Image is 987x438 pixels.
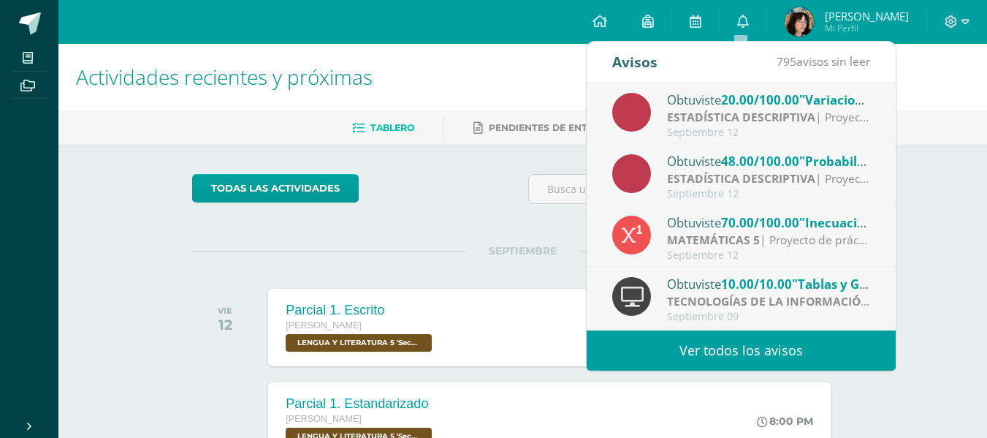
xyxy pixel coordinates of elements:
div: Obtuviste en [667,151,870,170]
span: 70.00/100.00 [721,214,799,231]
a: todas las Actividades [192,174,359,203]
div: 12 [218,316,232,333]
div: | Proyecto de práctica [667,170,870,187]
span: "Inecuaciones" [799,214,891,231]
span: [PERSON_NAME] [825,9,909,23]
span: 20.00/100.00 [721,91,799,108]
span: avisos sin leer [777,53,870,69]
span: 48.00/100.00 [721,153,799,170]
div: Septiembre 12 [667,188,870,200]
input: Busca una actividad próxima aquí... [529,175,853,203]
a: Ver todos los avisos [587,331,896,371]
strong: ESTADÍSTICA DESCRIPTIVA [667,109,815,125]
a: Pendientes de entrega [473,116,614,140]
span: [PERSON_NAME] [286,414,362,424]
span: Mi Perfil [825,22,909,34]
div: | Proyecto de práctica [667,109,870,126]
img: b6ef4143df946817bdea5984daee0ff1.png [785,7,814,37]
strong: ESTADÍSTICA DESCRIPTIVA [667,170,815,186]
span: LENGUA Y LITERATURA 5 'Sección B' [286,334,432,352]
div: Septiembre 09 [667,311,870,323]
span: "Probabilidades compuestas" [799,153,979,170]
div: Parcial 1. Escrito [286,303,435,318]
div: | Proyectos de Dominio [667,293,870,310]
span: Pendientes de entrega [489,122,614,133]
div: Obtuviste en [667,90,870,109]
div: Obtuviste en [667,274,870,293]
span: 10.00/10.00 [721,276,792,292]
span: 795 [777,53,796,69]
div: Septiembre 12 [667,127,870,139]
span: Tablero [370,122,414,133]
div: Parcial 1. Estandarizado [286,396,435,412]
div: Avisos [612,42,658,82]
strong: MATEMÁTICAS 5 [667,232,760,248]
span: Actividades recientes y próximas [76,63,373,91]
div: VIE [218,306,232,316]
span: "Variaciones y permutaciones" [799,91,987,108]
div: Obtuviste en [667,213,870,232]
div: | Proyecto de práctica [667,232,870,249]
span: "Tablas y Gráficos Dinámicos" [792,276,972,292]
a: Tablero [352,116,414,140]
span: [PERSON_NAME] [286,320,362,331]
span: SEPTIEMBRE [465,244,580,257]
div: 8:00 PM [757,415,813,428]
div: Septiembre 12 [667,249,870,262]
